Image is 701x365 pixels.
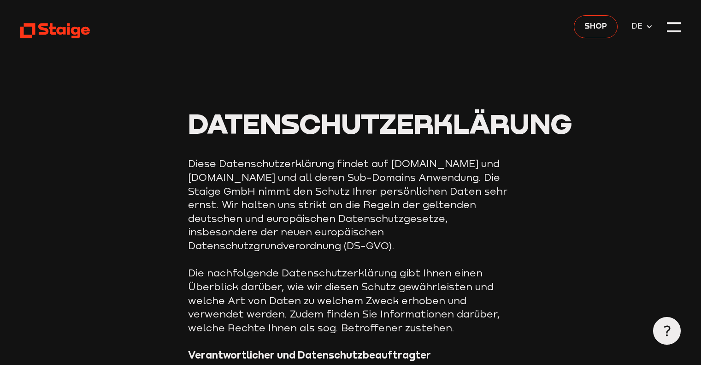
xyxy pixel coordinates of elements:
a: Shop [574,15,618,38]
span: Datenschutzerklärung [188,106,572,140]
strong: Verantwortlicher und Datenschutzbeauftragter [188,349,431,361]
p: Die nachfolgende Datenschutzerklärung gibt Ihnen einen Überblick darüber, wie wir diesen Schutz g... [188,266,513,335]
span: DE [631,20,646,32]
span: Shop [584,20,607,32]
p: Diese Datenschutzerklärung findet auf [DOMAIN_NAME] und [DOMAIN_NAME] und all deren Sub-Domains A... [188,157,513,252]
